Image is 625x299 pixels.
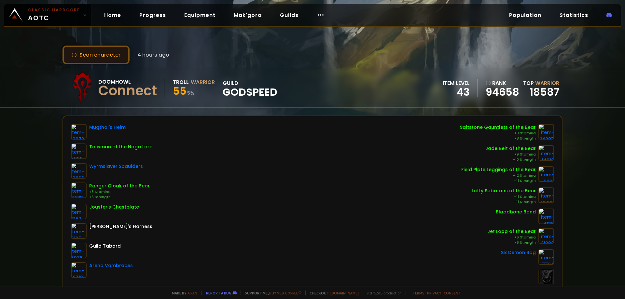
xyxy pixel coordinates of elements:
[28,7,80,13] small: Classic Hardcore
[89,223,152,230] div: [PERSON_NAME]'s Harness
[472,194,536,199] div: +11 Stamina
[28,7,80,23] span: AOTC
[538,209,554,224] img: item-4135
[4,4,91,26] a: Classic HardcoreAOTC
[229,8,267,22] a: Mak'gora
[461,173,536,178] div: +12 Stamina
[187,291,197,295] a: a fan
[89,163,143,170] div: Wyrmslayer Spaulders
[89,195,150,200] div: +6 Strength
[487,228,536,235] div: Jet Loop of the Bear
[538,124,554,140] img: item-14897
[330,291,359,295] a: [DOMAIN_NAME]
[179,8,221,22] a: Equipment
[206,291,231,295] a: Report a bug
[305,291,359,295] span: Checkout
[89,204,139,211] div: Jouster's Chestplate
[485,145,536,152] div: Jade Belt of the Bear
[487,240,536,245] div: +6 Strength
[443,87,470,97] div: 43
[486,79,519,87] div: rank
[71,243,87,258] img: item-5976
[71,262,87,278] img: item-18712
[538,145,554,161] img: item-14918
[89,143,153,150] div: Talisman of the Naga Lord
[89,124,126,131] div: Mugthol's Helm
[460,131,536,136] div: +8 Stamina
[461,166,536,173] div: Field Plate Leggings of the Bear
[71,143,87,159] img: item-5029
[89,262,133,269] div: Arena Vambraces
[538,249,554,265] img: item-7734
[460,136,536,141] div: +8 Strength
[485,152,536,157] div: +9 Stamina
[523,79,559,87] div: Top
[444,291,461,295] a: Consent
[269,291,301,295] a: Buy me a coffee
[89,183,150,189] div: Ranger Cloak of the Bear
[530,85,559,99] a: 18587
[223,79,277,97] div: guild
[486,87,519,97] a: 94658
[472,187,536,194] div: Lofty Sabatons of the Bear
[173,84,187,98] span: 55
[504,8,547,22] a: Population
[241,291,301,295] span: Support me,
[487,235,536,240] div: +6 Stamina
[443,79,470,87] div: item level
[98,86,157,96] div: Connect
[99,8,126,22] a: Home
[472,199,536,205] div: +11 Strength
[173,78,189,86] div: Troll
[134,8,171,22] a: Progress
[461,178,536,183] div: +11 Strength
[71,223,87,239] img: item-6125
[538,187,554,203] img: item-14922
[223,87,277,97] span: godspeed
[363,291,402,295] span: v. d752d5 - production
[535,79,559,87] span: Warrior
[71,124,87,140] img: item-13073
[187,90,194,96] small: 5 %
[485,157,536,162] div: +10 Strength
[412,291,424,295] a: Terms
[496,209,536,215] div: Bloodbone Band
[89,243,121,250] div: Guild Tabard
[538,166,554,182] img: item-9291
[137,51,169,59] span: 4 hours ago
[501,249,536,256] div: Six Demon Bag
[98,78,157,86] div: Doomhowl
[168,291,197,295] span: Made by
[554,8,593,22] a: Statistics
[89,189,150,195] div: +6 Stamina
[71,183,87,198] img: item-7483
[427,291,441,295] a: Privacy
[275,8,304,22] a: Guilds
[71,204,87,219] img: item-8157
[62,46,130,64] button: Scan character
[538,228,554,244] img: item-11998
[191,78,215,86] div: Warrior
[71,163,87,179] img: item-13066
[460,124,536,131] div: Saltstone Gauntlets of the Bear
